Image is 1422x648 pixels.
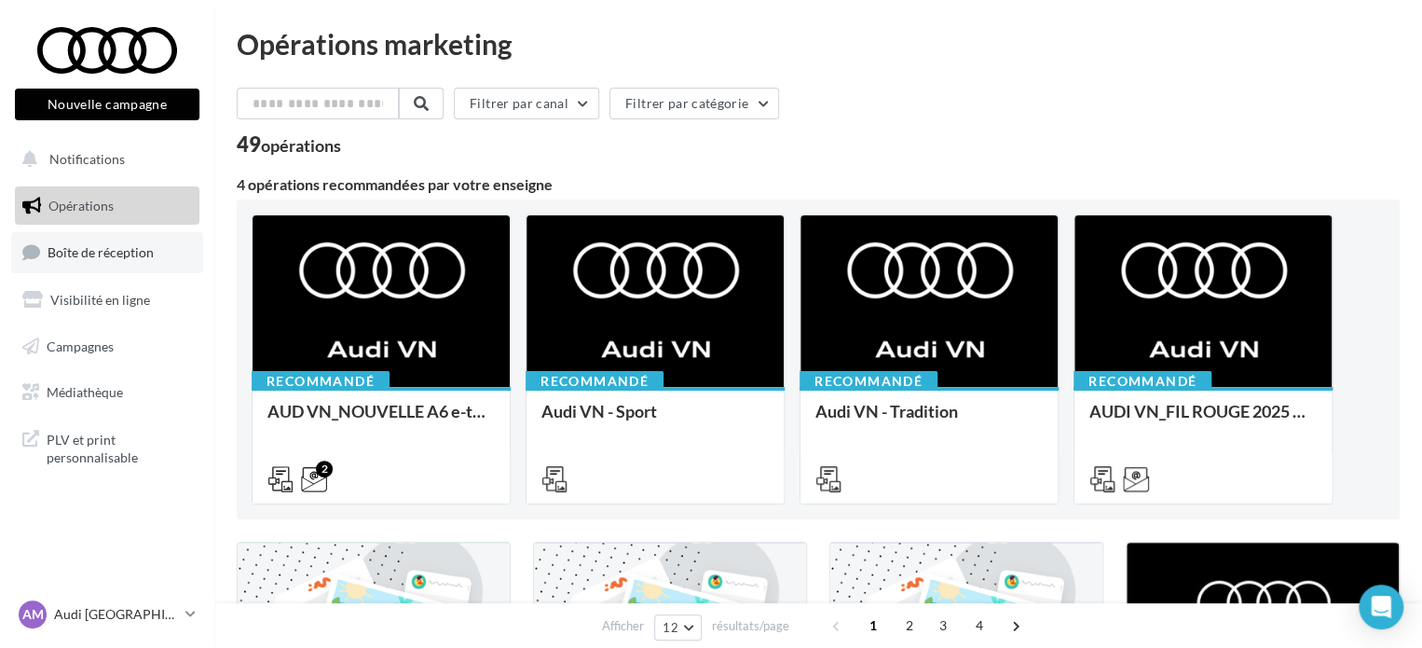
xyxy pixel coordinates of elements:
[858,611,888,641] span: 1
[11,373,203,412] a: Médiathèque
[15,597,199,632] a: AM Audi [GEOGRAPHIC_DATA]
[1089,402,1317,439] div: AUDI VN_FIL ROUGE 2025 - A1, Q2, Q3, Q5 et Q4 e-tron
[252,371,390,392] div: Recommandé
[815,402,1043,439] div: Audi VN - Tradition
[526,371,663,392] div: Recommandé
[48,244,154,260] span: Boîte de réception
[800,371,937,392] div: Recommandé
[11,281,203,320] a: Visibilité en ligne
[964,611,994,641] span: 4
[1073,371,1211,392] div: Recommandé
[11,140,196,179] button: Notifications
[237,177,1400,192] div: 4 opérations recommandées par votre enseigne
[47,427,192,467] span: PLV et print personnalisable
[50,292,150,308] span: Visibilité en ligne
[11,327,203,366] a: Campagnes
[609,88,779,119] button: Filtrer par catégorie
[15,89,199,120] button: Nouvelle campagne
[663,620,678,635] span: 12
[261,137,341,154] div: opérations
[541,402,769,439] div: Audi VN - Sport
[267,402,495,439] div: AUD VN_NOUVELLE A6 e-tron
[237,134,341,155] div: 49
[237,30,1400,58] div: Opérations marketing
[712,617,789,635] span: résultats/page
[602,617,644,635] span: Afficher
[316,461,333,477] div: 2
[22,605,44,624] span: AM
[48,198,114,214] span: Opérations
[47,384,123,400] span: Médiathèque
[54,605,178,624] p: Audi [GEOGRAPHIC_DATA]
[47,338,114,353] span: Campagnes
[11,420,203,475] a: PLV et print personnalisable
[11,232,203,272] a: Boîte de réception
[49,151,125,167] span: Notifications
[895,611,924,641] span: 2
[1359,585,1403,629] div: Open Intercom Messenger
[928,611,958,641] span: 3
[654,614,702,641] button: 12
[454,88,599,119] button: Filtrer par canal
[11,186,203,226] a: Opérations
